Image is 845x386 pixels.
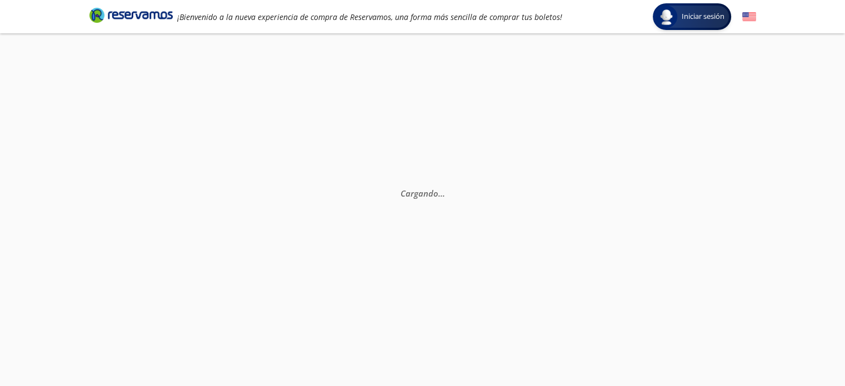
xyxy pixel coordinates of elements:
[442,187,444,198] span: .
[400,187,444,198] em: Cargando
[177,12,562,22] em: ¡Bienvenido a la nueva experiencia de compra de Reservamos, una forma más sencilla de comprar tus...
[89,7,173,23] i: Brand Logo
[438,187,440,198] span: .
[440,187,442,198] span: .
[677,11,729,22] span: Iniciar sesión
[89,7,173,27] a: Brand Logo
[742,10,756,24] button: English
